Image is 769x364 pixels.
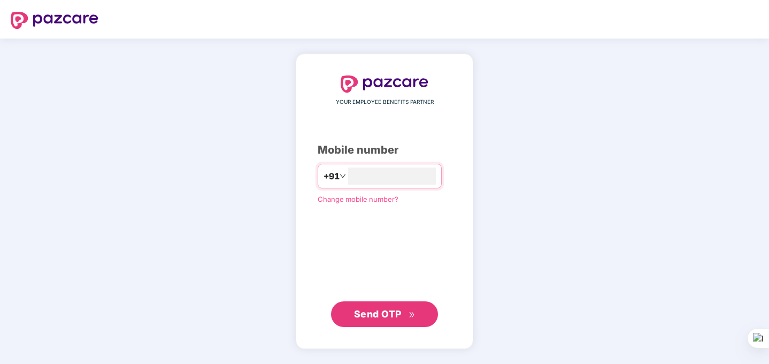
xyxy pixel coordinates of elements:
[409,312,416,318] span: double-right
[331,301,438,327] button: Send OTPdouble-right
[324,170,340,183] span: +91
[354,308,402,320] span: Send OTP
[340,173,346,179] span: down
[341,75,428,93] img: logo
[318,195,398,203] a: Change mobile number?
[11,12,98,29] img: logo
[318,142,451,158] div: Mobile number
[336,98,434,107] span: YOUR EMPLOYEE BENEFITS PARTNER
